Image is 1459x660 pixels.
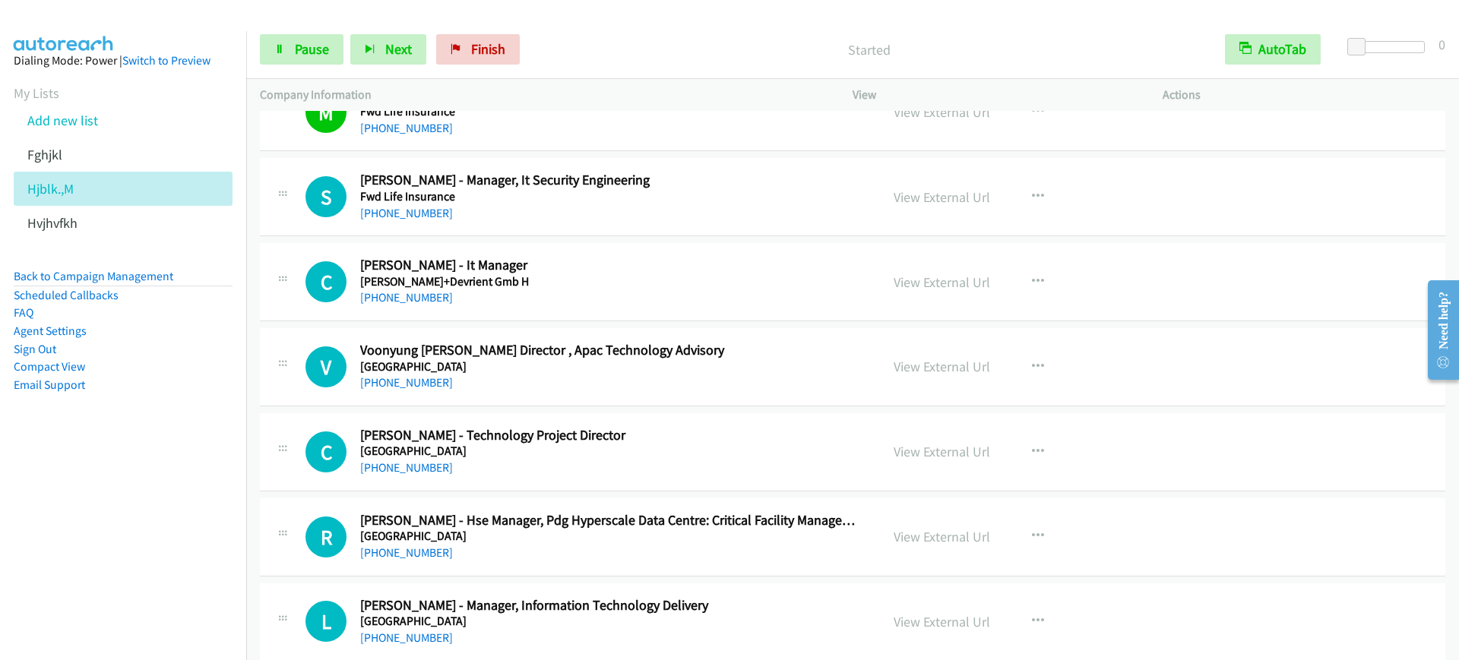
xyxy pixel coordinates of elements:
[1225,34,1321,65] button: AutoTab
[385,40,412,58] span: Next
[360,614,859,629] h5: [GEOGRAPHIC_DATA]
[360,597,859,614] h2: [PERSON_NAME] - Manager, Information Technology Delivery
[360,630,453,645] a: [PHONE_NUMBER]
[305,431,347,472] div: The call is yet to be attempted
[894,273,990,291] a: View External Url
[894,103,990,121] a: View External Url
[14,52,233,70] div: Dialing Mode: Power |
[14,359,85,374] a: Compact View
[27,214,78,232] a: Hvjhvfkh
[305,176,347,217] h1: S
[436,34,520,65] a: Finish
[14,342,56,356] a: Sign Out
[260,34,343,65] a: Pause
[305,176,347,217] div: The call is yet to be attempted
[1438,34,1445,55] div: 0
[14,84,59,102] a: My Lists
[360,512,859,529] h2: [PERSON_NAME] - Hse Manager, Pdg Hyperscale Data Centre: Critical Facility Management
[27,180,74,197] a: Hjblk.,M
[540,39,1198,60] p: Started
[27,112,98,129] a: Add new list
[14,377,85,392] a: Email Support
[14,288,119,302] a: Scheduled Callbacks
[360,529,859,544] h5: [GEOGRAPHIC_DATA]
[360,375,453,390] a: [PHONE_NUMBER]
[360,359,859,374] h5: [GEOGRAPHIC_DATA]
[360,545,453,560] a: [PHONE_NUMBER]
[305,261,347,302] h1: C
[305,516,347,557] h1: R
[1163,86,1445,104] p: Actions
[305,346,347,387] h1: V
[471,40,505,58] span: Finish
[894,188,990,206] a: View External Url
[360,172,859,189] h2: [PERSON_NAME] - Manager, It Security Engineering
[360,189,859,204] h5: Fwd Life Insurance
[894,613,990,630] a: View External Url
[360,121,453,135] a: [PHONE_NUMBER]
[894,528,990,545] a: View External Url
[305,601,347,642] div: The call is yet to be attempted
[360,342,859,359] h2: Voonyung [PERSON_NAME] Director , Apac Technology Advisory
[122,53,210,68] a: Switch to Preview
[360,206,453,220] a: [PHONE_NUMBER]
[305,92,347,133] h1: M
[360,427,859,444] h2: [PERSON_NAME] - Technology Project Director
[295,40,329,58] span: Pause
[27,146,62,163] a: Fghjkl
[360,104,859,119] h5: Fwd Life Insurance
[1355,41,1425,53] div: Delay between calls (in seconds)
[14,324,87,338] a: Agent Settings
[305,516,347,557] div: The call is yet to be attempted
[260,86,825,104] p: Company Information
[305,346,347,387] div: The call is yet to be attempted
[853,86,1135,104] p: View
[360,290,453,305] a: [PHONE_NUMBER]
[350,34,426,65] button: Next
[305,431,347,472] h1: C
[14,269,173,283] a: Back to Campaign Management
[360,460,453,475] a: [PHONE_NUMBER]
[894,358,990,375] a: View External Url
[1415,270,1459,390] iframe: Resource Center
[894,443,990,460] a: View External Url
[14,305,33,320] a: FAQ
[360,444,859,459] h5: [GEOGRAPHIC_DATA]
[305,601,347,642] h1: L
[360,274,859,289] h5: [PERSON_NAME]+Devrient Gmb H
[360,257,859,274] h2: [PERSON_NAME] - It Manager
